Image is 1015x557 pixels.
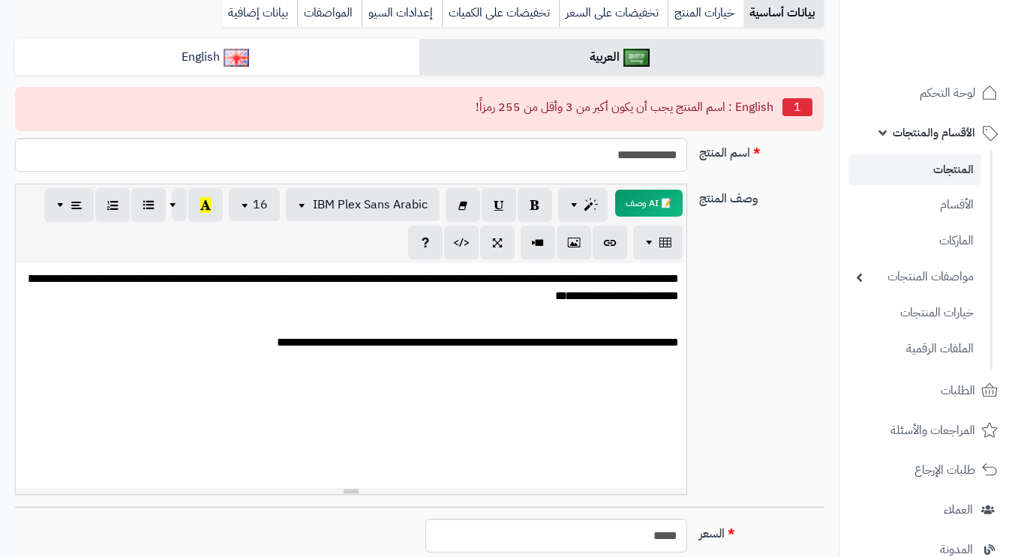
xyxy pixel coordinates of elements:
a: لوحة التحكم [848,75,1006,111]
span: الأقسام والمنتجات [893,122,975,143]
label: السعر [693,519,830,543]
a: العربية [419,39,824,76]
button: 📝 AI وصف [615,190,683,217]
span: المراجعات والأسئلة [890,420,975,441]
a: خيارات المنتجات [848,297,981,329]
li: English : اسم المنتج يجب أن يكون أكبر من 3 وأقل من 255 رمزاً! [26,95,812,119]
button: 16 [229,188,280,221]
a: العملاء [848,492,1006,528]
button: IBM Plex Sans Arabic [286,188,440,221]
span: لوحة التحكم [920,82,975,103]
a: الطلبات [848,373,1006,409]
span: الطلبات [941,380,975,401]
span: العملاء [944,499,973,520]
img: English [224,49,250,67]
span: طلبات الإرجاع [914,460,975,481]
span: IBM Plex Sans Arabic [313,196,428,214]
a: مواصفات المنتجات [848,261,981,293]
img: logo-2.png [913,34,1001,65]
label: اسم المنتج [693,138,830,162]
a: الملفات الرقمية [848,333,981,365]
span: 16 [253,196,268,214]
label: وصف المنتج [693,184,830,208]
a: الأقسام [848,189,981,221]
a: طلبات الإرجاع [848,452,1006,488]
a: الماركات [848,225,981,257]
a: المنتجات [848,154,981,185]
a: المراجعات والأسئلة [848,412,1006,448]
a: English [15,39,419,76]
img: العربية [623,49,650,67]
